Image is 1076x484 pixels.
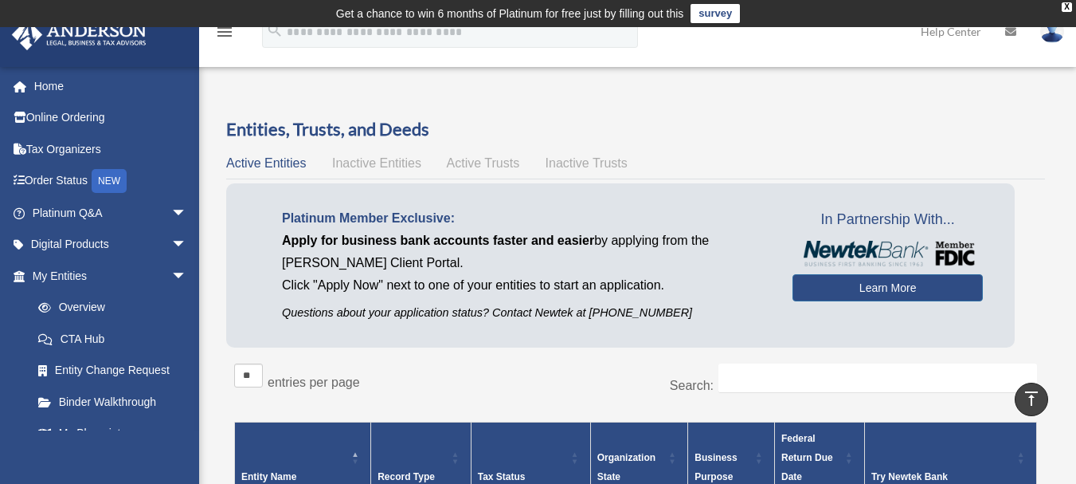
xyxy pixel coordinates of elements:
a: Learn More [792,274,983,301]
a: Entity Change Request [22,355,203,387]
i: menu [215,22,234,41]
span: Business Purpose [695,452,737,482]
a: Tax Organizers [11,133,211,165]
span: arrow_drop_down [171,260,203,293]
img: NewtekBankLogoSM.png [800,241,975,266]
span: arrow_drop_down [171,229,203,262]
span: Active Trusts [447,156,520,170]
i: search [266,22,284,39]
p: Click "Apply Now" next to one of your entities to start an application. [282,274,769,297]
span: Inactive Entities [332,156,421,170]
span: Entity Name [241,471,296,482]
a: menu [215,28,234,41]
a: Home [11,70,211,102]
span: In Partnership With... [792,207,983,233]
p: Questions about your application status? Contact Newtek at [PHONE_NUMBER] [282,303,769,323]
a: Binder Walkthrough [22,386,203,418]
p: by applying from the [PERSON_NAME] Client Portal. [282,230,769,274]
i: vertical_align_top [1022,389,1041,408]
span: Apply for business bank accounts faster and easier [282,234,594,247]
label: Search: [670,379,714,392]
a: Platinum Q&Aarrow_drop_down [11,197,211,229]
label: entries per page [268,376,360,389]
img: Anderson Advisors Platinum Portal [7,19,151,50]
span: Organization State [597,452,655,482]
div: NEW [92,169,127,193]
img: User Pic [1040,20,1064,43]
a: CTA Hub [22,323,203,355]
span: arrow_drop_down [171,197,203,230]
span: Inactive Trusts [546,156,628,170]
div: Get a chance to win 6 months of Platinum for free just by filling out this [336,4,684,23]
a: My Entitiesarrow_drop_down [11,260,203,292]
a: Online Ordering [11,102,211,134]
a: Order StatusNEW [11,165,211,198]
div: close [1062,2,1072,12]
a: Overview [22,292,195,324]
a: My Blueprint [22,418,203,450]
a: Digital Productsarrow_drop_down [11,229,211,261]
p: Platinum Member Exclusive: [282,207,769,230]
span: Active Entities [226,156,306,170]
a: vertical_align_top [1015,383,1048,416]
span: Tax Status [478,471,526,482]
span: Record Type [378,471,435,482]
span: Federal Return Due Date [781,433,833,482]
a: survey [691,4,740,23]
h3: Entities, Trusts, and Deeds [226,117,1045,142]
